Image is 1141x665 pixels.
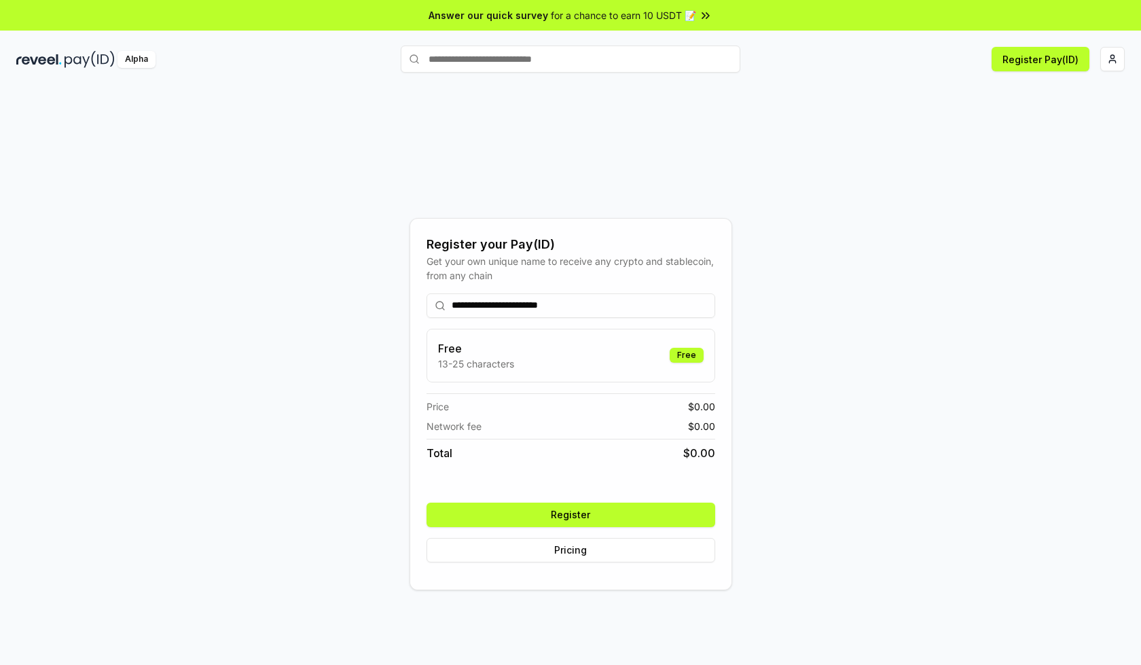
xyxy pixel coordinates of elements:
span: Total [427,445,452,461]
div: Alpha [117,51,156,68]
span: $ 0.00 [688,399,715,414]
h3: Free [438,340,514,357]
img: reveel_dark [16,51,62,68]
span: Network fee [427,419,482,433]
span: Price [427,399,449,414]
div: Get your own unique name to receive any crypto and stablecoin, from any chain [427,254,715,283]
div: Free [670,348,704,363]
div: Register your Pay(ID) [427,235,715,254]
span: $ 0.00 [688,419,715,433]
img: pay_id [65,51,115,68]
span: for a chance to earn 10 USDT 📝 [551,8,696,22]
button: Pricing [427,538,715,562]
p: 13-25 characters [438,357,514,371]
button: Register Pay(ID) [992,47,1089,71]
button: Register [427,503,715,527]
span: $ 0.00 [683,445,715,461]
span: Answer our quick survey [429,8,548,22]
